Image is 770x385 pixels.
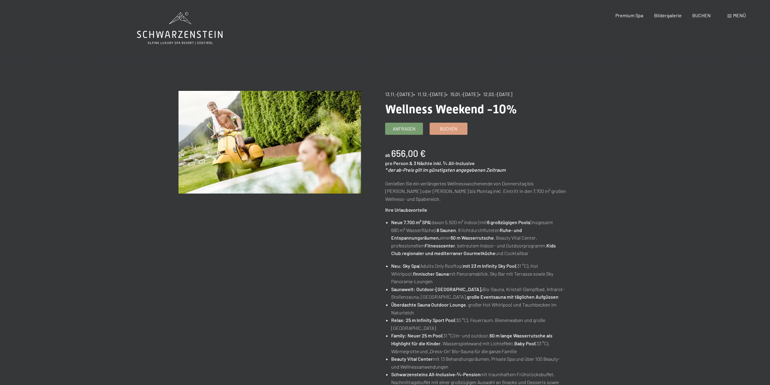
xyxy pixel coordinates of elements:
a: BUCHEN [692,12,711,18]
span: 3 Nächte [414,160,432,166]
strong: Ihre Urlaubsvorteile [385,207,427,213]
strong: Neu: Sky Spa [391,263,419,269]
strong: regionaler und mediterraner Gourmetküche [402,250,495,256]
li: (30 °C), Feuerraum, Bienenwaben und große [GEOGRAPHIC_DATA] [391,316,567,332]
strong: mit 23 m Infinity Sky Pool [463,263,516,269]
strong: Beauty Vital Center [391,356,433,362]
span: Anfragen [393,126,415,132]
li: (davon 5.500 m² indoor) mit (insgesamt 680 m² Wasserfläche), , 8 lichtdurchfluteten einer , Beaut... [391,218,567,257]
li: (Adults Only Rooftop) (31 °C), Hot Whirlpool, mit Panoramablick, Sky Bar mit Terrasse sowie Sky P... [391,262,567,285]
span: • 12.03.–[DATE] [479,91,512,97]
span: Buchen [440,126,457,132]
span: Wellness Weekend -10% [385,102,517,116]
strong: 60 m Wasserrutsche [451,235,494,241]
span: inkl. ¾ All-Inclusive [433,160,475,166]
strong: Überdachte Sauna Outdoor Lounge [391,302,466,307]
strong: 8 Saunen [437,227,456,233]
span: pro Person & [385,160,413,166]
strong: Saunawelt: Outdoor-[GEOGRAPHIC_DATA], [391,286,482,292]
li: mit 13 Behandlungsräumen, Private Spa und über 100 Beauty- und Wellnessanwendungen [391,355,567,370]
li: , großer Hot Whirlpool und Tauchbecken im Naturteich [391,301,567,316]
a: Bildergalerie [654,12,682,18]
strong: Family: Neuer 25 m Pool [391,333,442,338]
strong: Relax: 25 m Infinity Sport Pool [391,317,455,323]
strong: 6 großzügigen Pools [487,219,530,225]
span: Menü [733,12,746,18]
strong: Baby Pool [514,340,535,346]
p: Genießen Sie ein verlängertes Wellnesswochenende von Donnerstag bis [PERSON_NAME] oder [PERSON_NA... [385,180,568,203]
em: * der ab-Preis gilt im günstigsten angegebenen Zeitraum [385,167,506,173]
strong: Schwarzensteins All-Inclusive-¾-Pension [391,371,480,377]
strong: Fitnesscenter [425,243,455,248]
a: Buchen [430,123,467,134]
strong: finnischer Sauna [413,271,449,277]
span: • 15.01.–[DATE] [446,91,478,97]
b: 656,00 € [391,148,426,159]
li: (31 °C) in- und outdoor, , Wasserspielewand mit Lichteffekt, (33 °C), Wärmegrotte und „Dress-On“ ... [391,332,567,355]
a: Premium Spa [615,12,643,18]
a: Anfragen [385,123,423,134]
strong: große Eventsauna mit täglichen Aufgüssen [467,294,559,300]
span: ab [385,152,390,158]
span: • 11.12.–[DATE] [413,91,445,97]
span: 13.11.–[DATE] [385,91,413,97]
li: Bio-Sauna, Kristall-Dampfbad, Infrarot-Stollensauna, [GEOGRAPHIC_DATA], [391,285,567,301]
strong: Neue 7.700 m² SPA [391,219,430,225]
img: Wellness Weekend -10% [179,91,361,194]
